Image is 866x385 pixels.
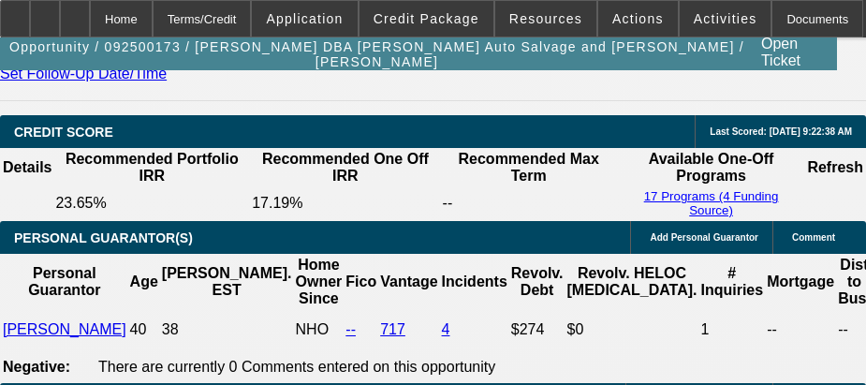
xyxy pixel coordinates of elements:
b: Mortgage [767,274,834,289]
span: Activities [694,11,757,26]
td: 40 [129,310,159,349]
td: 38 [161,310,293,349]
button: Credit Package [360,1,493,37]
span: Last Scored: [DATE] 9:22:38 AM [710,126,852,137]
b: Revolv. HELOC [MEDICAL_DATA]. [567,265,697,298]
b: [PERSON_NAME]. EST [162,265,292,298]
button: Resources [495,1,596,37]
b: Personal Guarantor [28,265,100,298]
a: 717 [380,321,405,337]
span: Resources [509,11,582,26]
td: -- [766,310,835,349]
b: Age [130,274,158,289]
span: Actions [612,11,664,26]
button: Application [252,1,357,37]
td: NHO [295,310,344,349]
th: Recommended One Off IRR [251,150,439,185]
td: -- [442,187,616,219]
button: Activities [680,1,771,37]
span: Application [266,11,343,26]
b: Negative: [3,359,70,375]
span: Opportunity / 092500173 / [PERSON_NAME] DBA [PERSON_NAME] Auto Salvage and [PERSON_NAME] / [PERSO... [7,39,746,69]
td: 17.19% [251,187,439,219]
span: PERSONAL GUARANTOR(S) [14,230,193,245]
b: Incidents [442,274,507,289]
span: Comment [792,232,835,243]
th: Details [2,150,52,185]
b: Revolv. Debt [511,265,564,298]
td: 23.65% [54,187,249,219]
th: Recommended Max Term [442,150,616,185]
span: There are currently 0 Comments entered on this opportunity [98,359,495,375]
b: Home Owner Since [296,257,343,306]
td: $0 [566,310,698,349]
td: $274 [510,310,565,349]
button: Actions [598,1,678,37]
a: [PERSON_NAME] [3,321,126,337]
b: Vantage [380,274,437,289]
th: Recommended Portfolio IRR [54,150,249,185]
b: # Inquiries [700,265,763,298]
span: CREDIT SCORE [14,125,113,140]
span: Credit Package [374,11,479,26]
button: 17 Programs (4 Funding Source) [619,188,804,218]
a: Open Ticket [754,28,835,77]
a: -- [345,321,356,337]
b: Fico [345,274,376,289]
th: Refresh [806,150,864,185]
span: Add Personal Guarantor [650,232,758,243]
th: Available One-Off Programs [618,150,805,185]
a: 4 [442,321,450,337]
td: 1 [699,310,764,349]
